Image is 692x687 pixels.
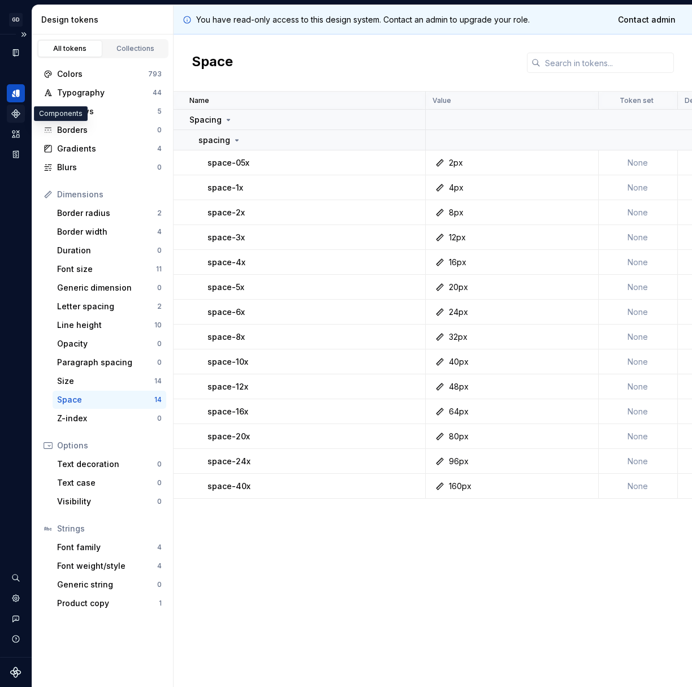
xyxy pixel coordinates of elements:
[449,456,469,467] div: 96px
[157,339,162,348] div: 0
[599,424,678,449] td: None
[207,431,250,442] p: space-20x
[57,226,157,237] div: Border width
[599,374,678,399] td: None
[53,538,166,556] a: Font family4
[57,523,162,534] div: Strings
[53,241,166,260] a: Duration0
[449,356,469,368] div: 40px
[599,150,678,175] td: None
[599,349,678,374] td: None
[57,413,157,424] div: Z-index
[159,599,162,608] div: 1
[157,414,162,423] div: 0
[432,96,451,105] p: Value
[207,157,249,168] p: space-05x
[599,250,678,275] td: None
[42,44,98,53] div: All tokens
[207,232,245,243] p: space-3x
[7,589,25,607] a: Settings
[198,135,230,146] p: spacing
[53,391,166,409] a: Space14
[620,96,654,105] p: Token set
[53,279,166,297] a: Generic dimension0
[189,96,209,105] p: Name
[207,331,245,343] p: space-8x
[7,610,25,628] div: Contact support
[53,576,166,594] a: Generic string0
[449,182,464,193] div: 4px
[57,357,157,368] div: Paragraph spacing
[157,227,162,236] div: 4
[599,399,678,424] td: None
[7,84,25,102] a: Design tokens
[207,306,245,318] p: space-6x
[157,561,162,571] div: 4
[53,204,166,222] a: Border radius2
[157,107,162,116] div: 5
[157,126,162,135] div: 0
[9,13,23,27] div: GD
[196,14,530,25] p: You have read-only access to this design system. Contact an admin to upgrade your role.
[449,232,466,243] div: 12px
[53,557,166,575] a: Font weight/style4
[154,395,162,404] div: 14
[57,319,154,331] div: Line height
[57,263,156,275] div: Font size
[207,481,250,492] p: space-40x
[157,580,162,589] div: 0
[53,316,166,334] a: Line height10
[7,125,25,143] a: Assets
[39,158,166,176] a: Blurs0
[207,182,243,193] p: space-1x
[599,325,678,349] td: None
[39,102,166,120] a: Shadows5
[189,114,222,126] p: Spacing
[599,225,678,250] td: None
[57,496,157,507] div: Visibility
[53,409,166,427] a: Z-index0
[157,163,162,172] div: 0
[57,162,157,173] div: Blurs
[57,477,157,489] div: Text case
[53,372,166,390] a: Size14
[7,105,25,123] a: Components
[449,157,463,168] div: 2px
[153,88,162,97] div: 44
[57,542,157,553] div: Font family
[39,65,166,83] a: Colors793
[192,53,233,73] h2: Space
[540,53,674,73] input: Search in tokens...
[157,497,162,506] div: 0
[449,207,464,218] div: 8px
[207,207,245,218] p: space-2x
[157,358,162,367] div: 0
[148,70,162,79] div: 793
[154,321,162,330] div: 10
[157,209,162,218] div: 2
[16,27,32,42] button: Expand sidebar
[449,381,469,392] div: 48px
[7,569,25,587] button: Search ⌘K
[207,381,248,392] p: space-12x
[53,260,166,278] a: Font size11
[2,7,29,32] button: GD
[154,377,162,386] div: 14
[207,456,250,467] p: space-24x
[207,282,244,293] p: space-5x
[53,297,166,316] a: Letter spacing2
[57,338,157,349] div: Opacity
[53,335,166,353] a: Opacity0
[599,449,678,474] td: None
[39,84,166,102] a: Typography44
[53,594,166,612] a: Product copy1
[107,44,164,53] div: Collections
[57,598,159,609] div: Product copy
[599,474,678,499] td: None
[449,331,468,343] div: 32px
[599,200,678,225] td: None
